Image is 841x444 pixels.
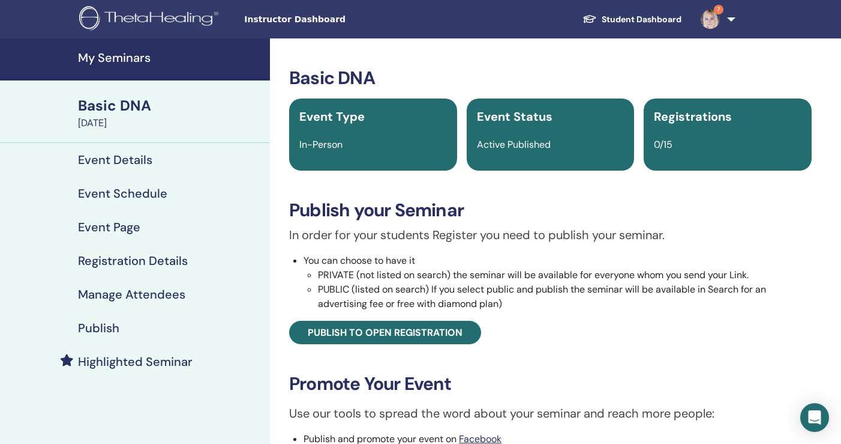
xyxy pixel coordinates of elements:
[654,109,732,124] span: Registrations
[289,226,812,244] p: In order for your students Register you need to publish your seminar.
[78,50,263,65] h4: My Seminars
[78,354,193,369] h4: Highlighted Seminar
[318,268,812,282] li: PRIVATE (not listed on search) the seminar will be available for everyone whom you send your Link.
[78,96,263,116] div: Basic DNA
[78,287,185,302] h4: Manage Attendees
[308,326,462,339] span: Publish to open registration
[582,14,597,24] img: graduation-cap-white.svg
[289,373,812,395] h3: Promote Your Event
[79,6,223,33] img: logo.png
[289,199,812,221] h3: Publish your Seminar
[477,138,551,151] span: Active Published
[244,13,424,26] span: Instructor Dashboard
[78,220,140,234] h4: Event Page
[701,10,720,29] img: default.jpg
[299,109,365,124] span: Event Type
[304,254,812,311] li: You can choose to have it
[714,5,723,14] span: 7
[299,138,343,151] span: In-Person
[289,404,812,422] p: Use our tools to spread the word about your seminar and reach more people:
[289,67,812,89] h3: Basic DNA
[654,138,672,151] span: 0/15
[71,96,270,130] a: Basic DNA[DATE]
[318,282,812,311] li: PUBLIC (listed on search) If you select public and publish the seminar will be available in Searc...
[78,116,263,130] div: [DATE]
[289,321,481,344] a: Publish to open registration
[78,321,119,335] h4: Publish
[78,186,167,201] h4: Event Schedule
[78,153,152,167] h4: Event Details
[800,403,829,432] div: Open Intercom Messenger
[477,109,552,124] span: Event Status
[78,254,188,268] h4: Registration Details
[573,8,691,31] a: Student Dashboard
